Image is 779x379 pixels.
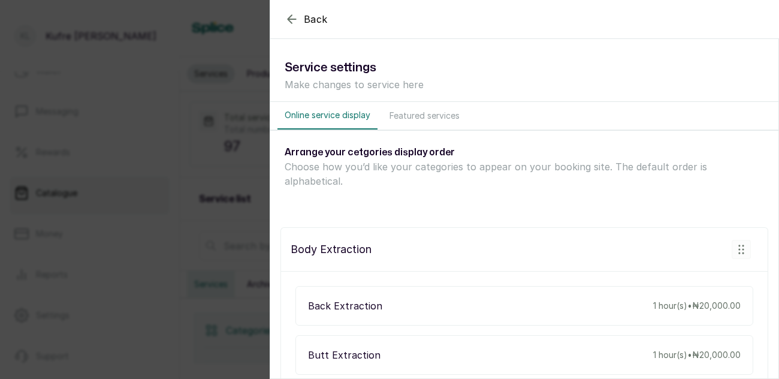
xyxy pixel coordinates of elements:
button: Back [285,12,328,26]
p: Choose how you’d like your categories to appear on your booking site. The default order is alphab... [285,160,764,188]
p: Butt extraction [308,348,381,362]
p: Back extraction [308,299,382,313]
button: Online service display [277,102,378,130]
p: 1 hour(s) • ₦20,000.00 [653,300,741,312]
p: body extraction [291,241,372,258]
button: Featured services [382,102,467,130]
p: 1 hour(s) • ₦20,000.00 [653,349,741,361]
p: Make changes to service here [285,77,764,92]
span: Back [304,12,328,26]
h3: Arrange your cetgories display order [285,145,764,160]
h1: Service settings [285,58,764,77]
